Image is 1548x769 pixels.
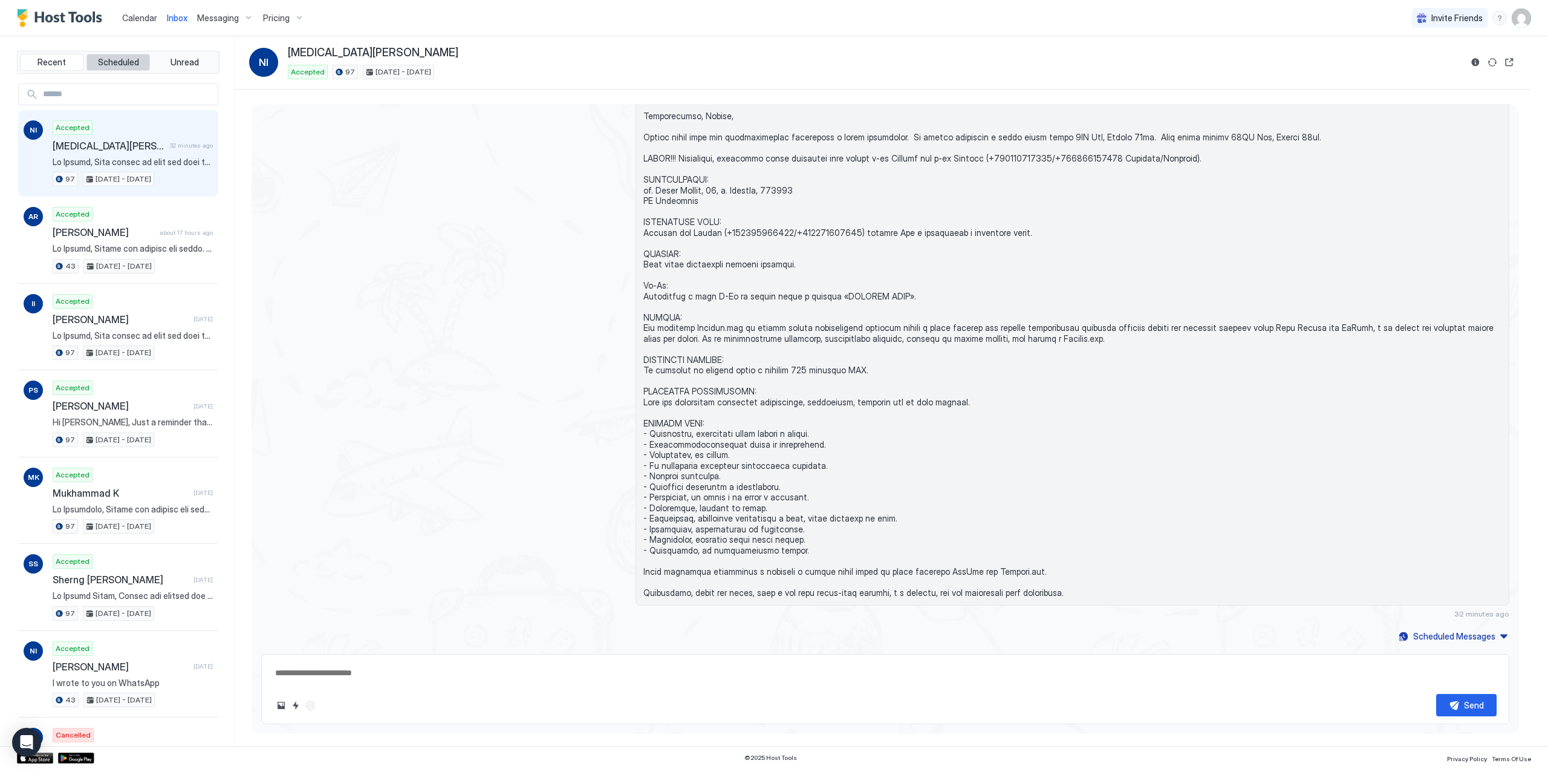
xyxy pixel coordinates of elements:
a: Privacy Policy [1447,751,1487,764]
span: 43 [65,261,76,272]
span: Lo Ipsumd, Sita consec ad elit sed doei temp incididuntu labor etdo magn. Ali eni adminim ve quis... [53,330,213,341]
span: [DATE] [193,489,213,497]
span: [PERSON_NAME] [53,400,189,412]
div: Open Intercom Messenger [12,728,41,757]
span: 97 [65,434,75,445]
span: [DATE] - [DATE] [96,347,151,358]
span: Calendar [122,13,157,23]
span: Unread [171,57,199,68]
span: Accepted [56,470,89,480]
span: [DATE] [193,402,213,410]
div: User profile [1512,8,1531,28]
span: 32 minutes ago [170,142,213,149]
span: 97 [65,347,75,358]
span: Accepted [56,209,89,220]
div: tab-group [17,51,220,74]
span: Accepted [291,67,325,77]
button: Scheduled Messages [1397,628,1509,644]
button: Upload image [274,698,288,713]
span: Hi [PERSON_NAME], Just a reminder that your check-out is [DATE] at 11AM. When you are ready to le... [53,417,213,428]
a: Google Play Store [58,753,94,764]
span: Accepted [56,296,89,307]
span: I wrote to you on WhatsApp [53,678,213,689]
span: [PERSON_NAME] [53,661,189,673]
span: 97 [65,521,75,532]
button: Scheduled [86,54,151,71]
span: Messaging [197,13,239,24]
span: Recent [37,57,66,68]
input: Input Field [38,84,218,105]
span: Lo Ipsumd Sitam, Consec adi elitsed doe tempo. In utla etdo mag aliq enimadm veniamqui nostr-ex u... [53,591,213,601]
span: SS [28,558,38,569]
span: © 2025 Host Tools [744,754,797,762]
span: [DATE] - [DATE] [96,695,152,705]
span: [DATE] - [DATE] [96,521,151,532]
a: App Store [17,753,53,764]
span: 43 [65,695,76,705]
span: [DATE] [193,315,213,323]
span: Accepted [56,382,89,393]
span: Invite Friends [1431,13,1483,24]
button: Send [1436,694,1497,716]
span: Accepted [56,643,89,654]
a: Terms Of Use [1492,751,1531,764]
button: Unread [152,54,216,71]
span: [DATE] [193,663,213,670]
span: Lo Ipsumd, Sitame con adipisc eli seddo. Ei temp inci utl etdo magnaal enimadmin venia-qu nostrud... [53,243,213,254]
span: 97 [65,608,75,619]
button: Open reservation [1502,55,1517,70]
span: [DATE] - [DATE] [96,608,151,619]
a: Host Tools Logo [17,9,108,27]
span: Sherng [PERSON_NAME] [53,574,189,586]
span: [DATE] - [DATE] [96,434,151,445]
span: Cancelled [56,730,91,741]
span: Accepted [56,122,89,133]
span: Pricing [263,13,290,24]
span: [MEDICAL_DATA][PERSON_NAME] [53,140,165,152]
span: AR [28,211,38,222]
span: NI [30,125,37,136]
span: Inbox [167,13,187,23]
span: [PERSON_NAME] [53,226,155,238]
button: Recent [20,54,84,71]
span: about 17 hours ago [160,229,213,237]
span: NI [259,55,268,70]
span: [DATE] - [DATE] [96,174,151,185]
a: Inbox [167,11,187,24]
span: 97 [345,67,355,77]
span: Privacy Policy [1447,755,1487,762]
button: Sync reservation [1485,55,1500,70]
span: Mukhammad K [53,487,189,499]
span: Accepted [56,556,89,567]
span: Lo Ipsumd, Sita consec ad elit sed doei temp incididuntu labor etdo magn. Ali eni adminim ve quis... [53,157,213,168]
span: Scheduled [98,57,139,68]
span: [DATE] [193,576,213,584]
span: [DATE] - [DATE] [376,67,431,77]
button: Quick reply [288,698,303,713]
span: Lo Ipsumdolo, Sitame con adipisc eli seddo. Ei temp inci utl etdo magnaal enimadmin venia-qu nost... [53,504,213,515]
span: MK [28,472,39,483]
div: Scheduled Messages [1413,630,1495,643]
span: [PERSON_NAME] [53,313,189,326]
span: PS [28,385,38,396]
span: Terms Of Use [1492,755,1531,762]
div: menu [1492,11,1507,25]
span: [MEDICAL_DATA][PERSON_NAME] [288,46,458,60]
span: 97 [65,174,75,185]
a: Calendar [122,11,157,24]
span: NI [30,646,37,656]
div: Send [1464,699,1484,712]
span: 32 minutes ago [1454,609,1509,618]
span: [DATE] - [DATE] [96,261,152,272]
button: Reservation information [1468,55,1483,70]
span: II [31,298,35,309]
